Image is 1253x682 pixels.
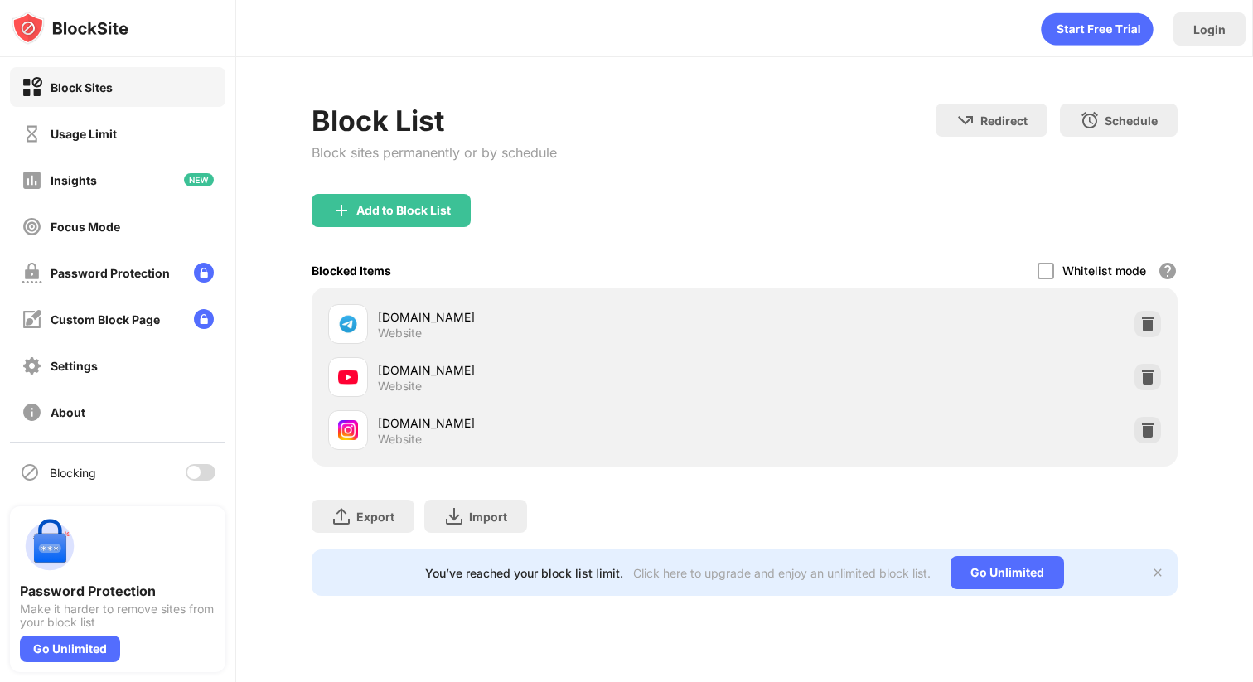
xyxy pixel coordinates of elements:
div: Custom Block Page [51,312,160,326]
div: Login [1193,22,1226,36]
div: Website [378,379,422,394]
div: Website [378,432,422,447]
div: Make it harder to remove sites from your block list [20,602,215,629]
img: focus-off.svg [22,216,42,237]
img: password-protection-off.svg [22,263,42,283]
div: Focus Mode [51,220,120,234]
div: Password Protection [20,583,215,599]
div: animation [1041,12,1154,46]
div: Go Unlimited [951,556,1064,589]
div: Blocked Items [312,264,391,278]
div: Add to Block List [356,204,451,217]
img: insights-off.svg [22,170,42,191]
div: Export [356,510,394,524]
img: customize-block-page-off.svg [22,309,42,330]
img: about-off.svg [22,402,42,423]
img: lock-menu.svg [194,309,214,329]
div: Redirect [980,114,1028,128]
div: Usage Limit [51,127,117,141]
img: favicons [338,367,358,387]
div: Schedule [1105,114,1158,128]
img: new-icon.svg [184,173,214,186]
div: Website [378,326,422,341]
div: Whitelist mode [1062,264,1146,278]
img: favicons [338,314,358,334]
div: Blocking [50,466,96,480]
div: Password Protection [51,266,170,280]
div: Import [469,510,507,524]
img: favicons [338,420,358,440]
div: [DOMAIN_NAME] [378,308,745,326]
div: About [51,405,85,419]
div: Block sites permanently or by schedule [312,144,557,161]
img: time-usage-off.svg [22,123,42,144]
img: blocking-icon.svg [20,462,40,482]
div: Go Unlimited [20,636,120,662]
img: x-button.svg [1151,566,1164,579]
div: Click here to upgrade and enjoy an unlimited block list. [633,566,931,580]
img: settings-off.svg [22,356,42,376]
img: block-on.svg [22,77,42,98]
img: logo-blocksite.svg [12,12,128,45]
div: [DOMAIN_NAME] [378,414,745,432]
div: You’ve reached your block list limit. [425,566,623,580]
div: Settings [51,359,98,373]
div: [DOMAIN_NAME] [378,361,745,379]
div: Block Sites [51,80,113,94]
div: Block List [312,104,557,138]
img: lock-menu.svg [194,263,214,283]
div: Insights [51,173,97,187]
img: push-password-protection.svg [20,516,80,576]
